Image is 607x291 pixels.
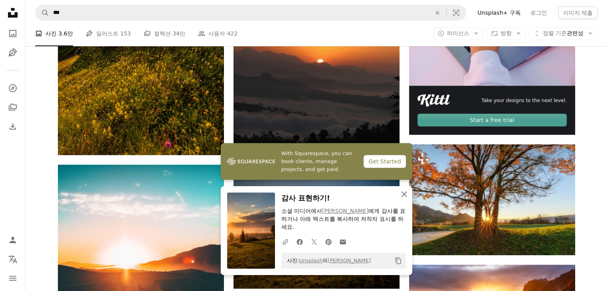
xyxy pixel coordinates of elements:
[120,29,131,38] span: 153
[5,99,21,115] a: 컬렉션
[281,193,406,204] h3: 감사 표현하기!
[473,6,525,19] a: Unsplash+ 구독
[293,234,307,250] a: Facebook에 공유
[5,45,21,61] a: 일러스트
[409,144,575,255] img: a tree with yellow leaves and a road with grass and trees
[328,258,371,263] a: [PERSON_NAME]
[543,30,567,36] span: 정렬 기준
[543,29,583,37] span: 관련성
[198,21,237,46] a: 사용자 422
[5,251,21,267] button: 언어
[227,29,238,38] span: 422
[35,5,466,21] form: 사이트 전체에서 이미지 찾기
[447,30,469,36] span: 라이선스
[86,21,131,46] a: 일러스트 153
[417,114,567,126] div: Start a free trial
[409,196,575,203] a: a tree with yellow leaves and a road with grass and trees
[5,232,21,248] a: 로그인 / 가입
[417,94,450,107] img: file-1711049718225-ad48364186d3image
[5,118,21,134] a: 다운로드 내역
[447,5,466,20] button: 시각적 검색
[144,21,185,46] a: 컬렉션 34만
[299,258,322,263] a: Unsplash
[529,27,597,40] button: 정렬 기준관련성
[233,41,399,48] a: 얼음 산에서 엿보는 태양
[36,5,49,20] button: Unsplash 검색
[5,5,21,22] a: 홈 — Unsplash
[5,80,21,96] a: 탐색
[558,6,597,19] button: 이미지 제출
[526,6,552,19] a: 로그인
[172,29,185,38] span: 34만
[58,244,224,251] a: 수평선 너머로 지는 일몰
[322,208,368,214] a: [PERSON_NAME]
[283,254,371,267] span: 사진: 의
[221,143,412,180] a: With Squarespace, you can book clients, manage projects, and get paid.Get Started
[433,27,483,40] button: 라이선스
[481,97,566,104] span: Take your designs to the next level.
[5,26,21,41] a: 사진
[321,234,336,250] a: Pinterest에 공유
[281,207,406,231] p: 소셜 미디어에서 에게 감사를 표하거나 아래 텍스트를 복사하여 저작자 표시를 하세요.
[486,27,526,40] button: 방향
[307,234,321,250] a: Twitter에 공유
[281,149,358,173] span: With Squarespace, you can book clients, manage projects, and get paid.
[391,254,405,267] button: 클립보드에 복사하기
[227,155,275,167] img: file-1747939142011-51e5cc87e3c9
[500,30,512,36] span: 방향
[336,234,350,250] a: 이메일로 공유에 공유
[364,155,405,168] div: Get Started
[5,270,21,286] button: 메뉴
[429,5,446,20] button: 삭제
